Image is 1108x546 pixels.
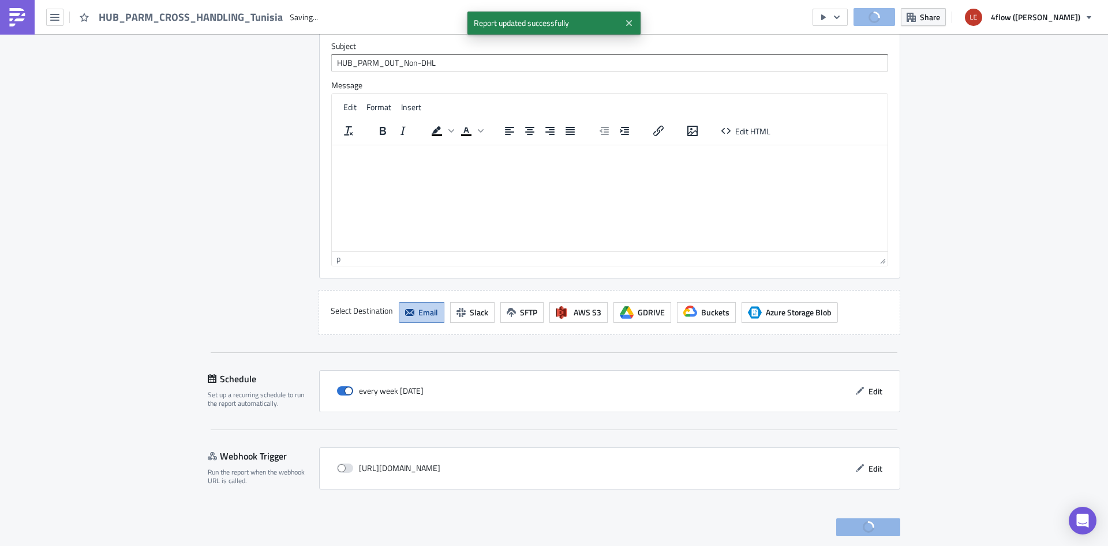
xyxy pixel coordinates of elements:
[336,253,340,265] div: p
[500,123,519,139] button: Align left
[450,302,495,323] button: Slack
[849,460,888,477] button: Edit
[399,302,444,323] button: Email
[649,123,668,139] button: Insert/edit link
[208,390,312,408] div: Set up a recurring schedule to run the report automatically.
[331,302,393,319] label: Select Destination
[849,382,888,400] button: Edit
[332,145,888,251] iframe: Rich Text Area
[901,8,946,26] button: Share
[427,123,456,139] div: Background color
[869,462,882,475] span: Edit
[701,306,729,318] span: Buckets
[343,101,357,113] span: Edit
[520,123,540,139] button: Align center
[500,302,544,323] button: SFTP
[337,382,424,400] div: every week [DATE]
[1069,507,1096,534] div: Open Intercom Messenger
[677,302,736,323] button: Buckets
[615,123,634,139] button: Increase indent
[560,123,580,139] button: Justify
[339,123,358,139] button: Clear formatting
[290,12,318,22] span: Saving...
[574,306,601,318] span: AWS S3
[418,306,438,318] span: Email
[520,306,537,318] span: SFTP
[613,302,671,323] button: GDRIVE
[683,123,702,139] button: Insert/edit image
[875,252,888,266] div: Resize
[401,101,421,113] span: Insert
[456,123,485,139] div: Text color
[470,306,488,318] span: Slack
[467,12,620,35] span: Report updated successfully
[393,123,413,139] button: Italic
[8,8,27,27] img: PushMetrics
[373,123,392,139] button: Bold
[208,468,312,485] div: Run the report when the webhook URL is called.
[620,14,638,32] button: Close
[337,460,440,477] div: [URL][DOMAIN_NAME]
[208,370,319,387] div: Schedule
[869,385,882,397] span: Edit
[958,5,1099,30] button: 4flow ([PERSON_NAME])
[594,123,614,139] button: Decrease indent
[920,11,940,23] span: Share
[735,125,770,137] span: Edit HTML
[638,306,665,318] span: GDRIVE
[331,41,888,51] label: Subject
[991,11,1080,23] span: 4flow ([PERSON_NAME])
[742,302,838,323] button: Azure Storage BlobAzure Storage Blob
[366,101,391,113] span: Format
[766,306,832,318] span: Azure Storage Blob
[208,447,319,465] div: Webhook Trigger
[549,302,608,323] button: AWS S3
[99,10,284,24] span: HUB_PARM_CROSS_HANDLING_Tunisia
[540,123,560,139] button: Align right
[331,80,888,91] label: Message
[748,306,762,319] span: Azure Storage Blob
[964,7,983,27] img: Avatar
[717,123,775,139] button: Edit HTML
